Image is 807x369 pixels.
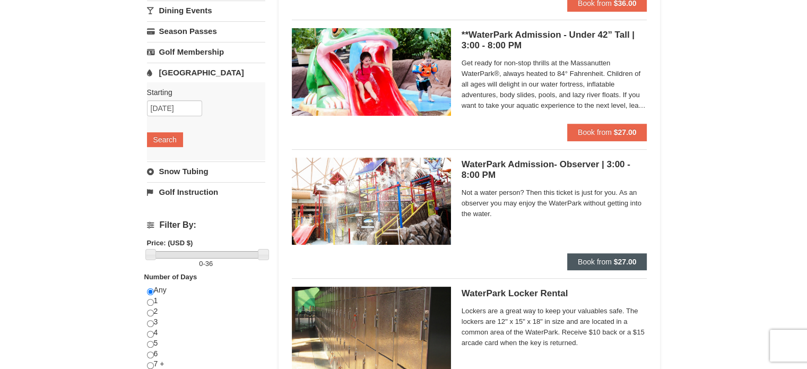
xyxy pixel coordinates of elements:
label: - [147,259,265,269]
span: Book from [578,128,612,136]
h5: **WaterPark Admission - Under 42” Tall | 3:00 - 8:00 PM [462,30,647,51]
strong: Price: (USD $) [147,239,193,247]
a: Dining Events [147,1,265,20]
button: Book from $27.00 [567,124,647,141]
img: 6619917-1062-d161e022.jpg [292,28,451,115]
strong: $27.00 [614,128,637,136]
span: Book from [578,258,612,266]
span: 0 [199,260,203,268]
a: Golf Membership [147,42,265,62]
a: [GEOGRAPHIC_DATA] [147,63,265,82]
span: Not a water person? Then this ticket is just for you. As an observer you may enjoy the WaterPark ... [462,187,647,219]
label: Starting [147,87,257,98]
span: Get ready for non-stop thrills at the Massanutten WaterPark®, always heated to 84° Fahrenheit. Ch... [462,58,647,111]
a: Golf Instruction [147,182,265,202]
h5: WaterPark Admission- Observer | 3:00 - 8:00 PM [462,159,647,181]
span: Lockers are a great way to keep your valuables safe. The lockers are 12" x 15" x 18" in size and ... [462,306,647,348]
button: Search [147,132,183,147]
strong: $27.00 [614,258,637,266]
span: 36 [205,260,213,268]
button: Book from $27.00 [567,253,647,270]
h5: WaterPark Locker Rental [462,288,647,299]
a: Snow Tubing [147,161,265,181]
h4: Filter By: [147,220,265,230]
a: Season Passes [147,21,265,41]
img: 6619917-1066-60f46fa6.jpg [292,158,451,245]
strong: Number of Days [144,273,197,281]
